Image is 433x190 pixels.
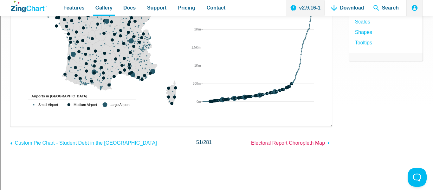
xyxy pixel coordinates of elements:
[3,20,430,25] div: Delete
[3,25,430,31] div: Options
[11,1,47,12] a: ZingChart Logo. Click to return to the homepage
[3,37,430,43] div: Rename
[3,3,430,8] div: Sort A > Z
[123,3,136,12] span: Docs
[63,3,85,12] span: Features
[95,3,113,12] span: Gallery
[207,3,226,12] span: Contact
[3,8,430,14] div: Sort New > Old
[3,31,430,37] div: Sign out
[408,168,427,187] iframe: Toggle Customer Support
[3,43,430,48] div: Move To ...
[3,14,430,20] div: Move To ...
[178,3,195,12] span: Pricing
[147,3,166,12] span: Support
